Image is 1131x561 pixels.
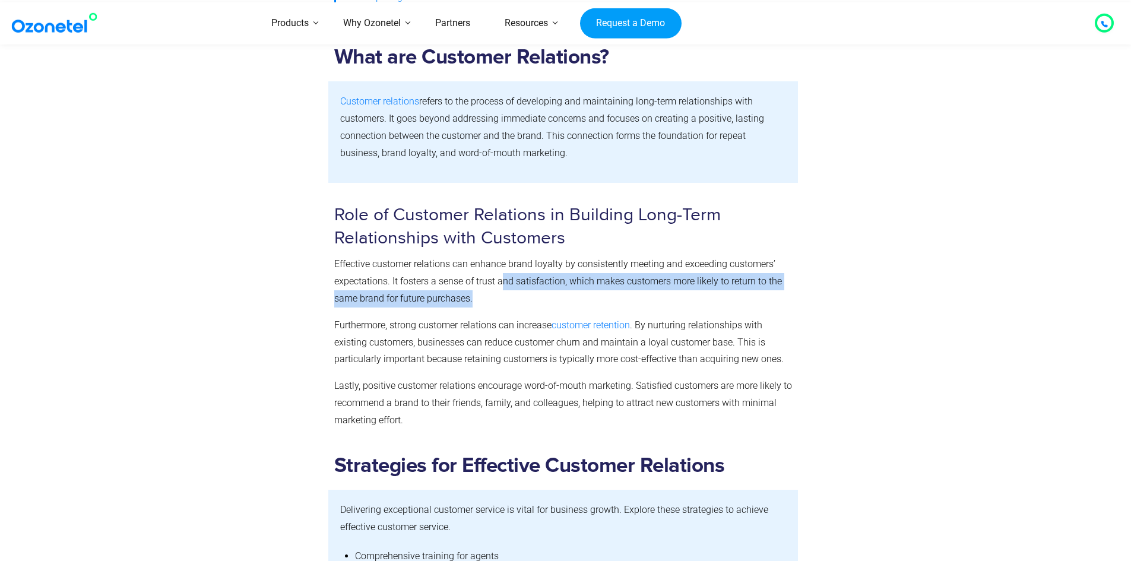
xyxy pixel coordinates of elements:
a: Resources [487,2,565,45]
a: Why Ozonetel [326,2,418,45]
a: customer retention [552,319,630,331]
span: Customer relations [340,96,419,107]
span: Furthermore, strong customer relations can increase [334,319,552,331]
span: . By nurturing relationships with existing customers, businesses can reduce customer churn and ma... [334,319,784,365]
a: Customer relations [340,93,419,110]
span: refers to the process of developing and maintaining long-term relationships with customers. It go... [340,96,764,158]
a: Products [254,2,326,45]
h3: Role of Customer Relations in Building Long-Term Relationships with Customers [334,204,793,250]
span: Lastly, positive customer relations encourage word-of-mouth marketing. Satisfied customers are mo... [334,380,792,426]
span: Delivering exceptional customer service is vital for business growth. Explore these strategies to... [340,504,768,533]
b: What are Customer Relations? [334,47,609,68]
a: Partners [418,2,487,45]
span: Effective customer relations can enhance brand loyalty by consistently meeting and exceeding cust... [334,258,782,304]
h2: Strategies for Effective Customer Relations [334,454,793,478]
a: Request a Demo [580,8,682,39]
